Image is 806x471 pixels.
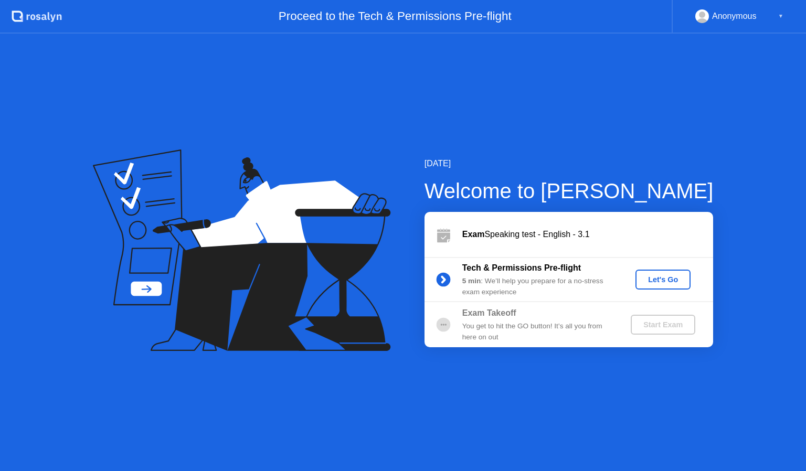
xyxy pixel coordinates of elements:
div: Welcome to [PERSON_NAME] [425,175,714,207]
button: Let's Go [635,270,691,290]
b: Exam [462,230,485,239]
div: You get to hit the GO button! It’s all you from here on out [462,321,613,342]
div: Start Exam [635,320,691,329]
b: Tech & Permissions Pre-flight [462,263,581,272]
button: Start Exam [631,315,695,335]
b: 5 min [462,277,481,285]
div: ▼ [778,9,783,23]
div: : We’ll help you prepare for a no-stress exam experience [462,276,613,297]
div: [DATE] [425,157,714,170]
div: Speaking test - English - 3.1 [462,228,713,241]
div: Anonymous [712,9,757,23]
div: Let's Go [640,275,686,284]
b: Exam Takeoff [462,308,516,317]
